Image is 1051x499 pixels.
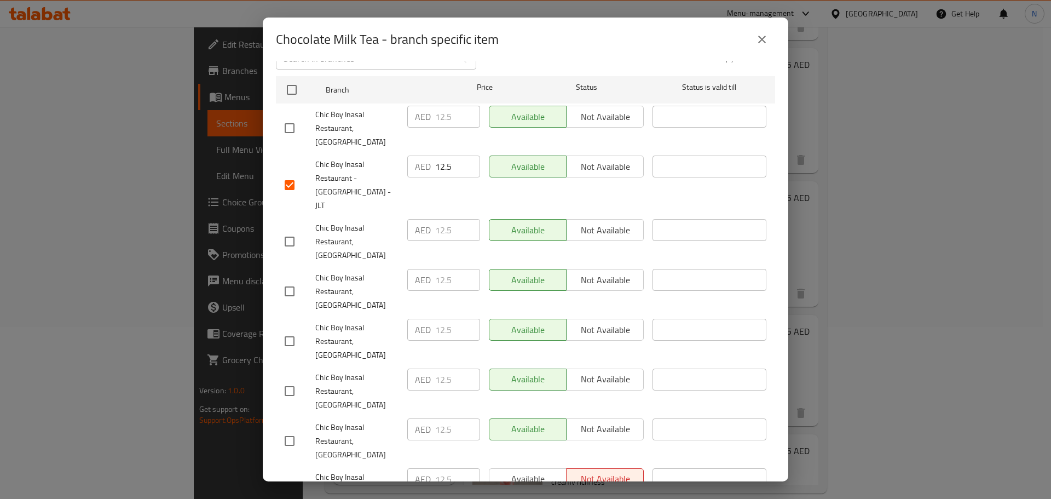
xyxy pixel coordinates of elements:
span: Chic Boy Inasal Restaurant, [GEOGRAPHIC_DATA] [315,371,399,412]
p: AED [415,273,431,286]
input: Please enter price [435,418,480,440]
p: AED [415,423,431,436]
input: Please enter price [435,319,480,341]
input: Please enter price [435,106,480,128]
span: Chic Boy Inasal Restaurant, [GEOGRAPHIC_DATA] [315,221,399,262]
input: Please enter price [435,156,480,177]
p: AED [415,110,431,123]
span: Chic Boy Inasal Restaurant - [GEOGRAPHIC_DATA] - JLT [315,158,399,213]
button: close [749,26,775,53]
input: Please enter price [435,219,480,241]
span: Chic Boy Inasal Restaurant, [GEOGRAPHIC_DATA] [315,271,399,312]
span: Status is valid till [652,81,766,94]
span: Available [494,159,562,175]
input: Please enter price [435,269,480,291]
input: Please enter price [435,468,480,490]
button: Available [489,156,567,177]
p: AED [415,373,431,386]
p: AED [415,160,431,173]
p: AED [415,223,431,237]
button: Not available [566,156,644,177]
span: Chic Boy Inasal Restaurant, [GEOGRAPHIC_DATA] [315,108,399,149]
h2: Chocolate Milk Tea - branch specific item [276,31,499,48]
span: Status [530,81,644,94]
span: Chic Boy Inasal Restaurant, [GEOGRAPHIC_DATA] [315,321,399,362]
span: Chic Boy Inasal Restaurant, [GEOGRAPHIC_DATA] [315,421,399,462]
span: Branch [326,83,440,97]
p: AED [415,323,431,336]
span: Not available [571,159,639,175]
span: Price [448,81,521,94]
p: AED [415,473,431,486]
p: 1 branche(s) are selected [694,53,775,64]
input: Please enter price [435,369,480,391]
